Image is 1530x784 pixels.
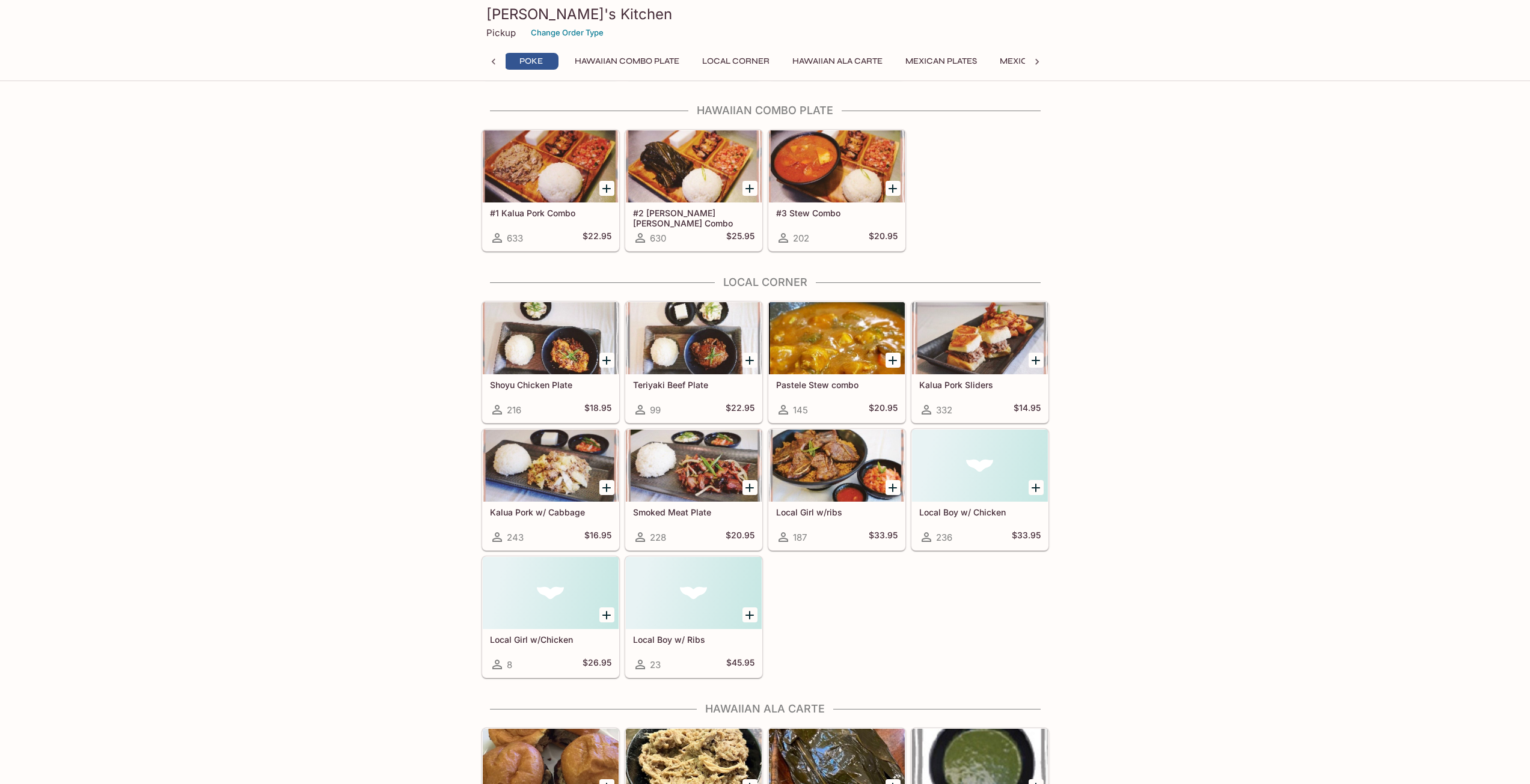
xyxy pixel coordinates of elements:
a: Kalua Pork Sliders332$14.95 [911,302,1048,423]
p: Pickup [486,27,516,38]
h5: Pastele Stew combo [776,380,898,390]
button: Add Teriyaki Beef Plate [742,353,757,368]
h5: #1 Kalua Pork Combo [490,208,611,218]
span: 228 [650,532,666,543]
h5: #3 Stew Combo [776,208,898,218]
button: Add #3 Stew Combo [886,181,901,196]
span: 8 [507,659,512,670]
button: Add Kalua Pork Sliders [1029,353,1044,368]
button: Mexican Sides [993,53,1071,70]
span: 216 [507,404,521,416]
h4: Hawaiian Ala Carte [482,702,1049,716]
a: Local Girl w/ribs187$33.95 [768,429,905,550]
h5: Kalua Pork w/ Cabbage [490,507,611,517]
a: Shoyu Chicken Plate216$18.95 [482,302,619,423]
h5: Teriyaki Beef Plate [633,380,754,390]
a: Kalua Pork w/ Cabbage243$16.95 [482,429,619,550]
h5: Local Girl w/ribs [776,507,898,517]
button: Change Order Type [525,23,609,42]
button: Add Kalua Pork w/ Cabbage [599,480,614,495]
h5: Smoked Meat Plate [633,507,754,517]
a: #1 Kalua Pork Combo633$22.95 [482,130,619,251]
button: Add Local Girl w/Chicken [599,607,614,622]
div: Local Girl w/Chicken [483,557,619,629]
a: Teriyaki Beef Plate99$22.95 [625,302,762,423]
a: #2 [PERSON_NAME] [PERSON_NAME] Combo630$25.95 [625,130,762,251]
h5: #2 [PERSON_NAME] [PERSON_NAME] Combo [633,208,754,228]
div: Local Girl w/ribs [769,430,905,502]
a: Local Boy w/ Ribs23$45.95 [625,556,762,678]
h5: Shoyu Chicken Plate [490,380,611,390]
div: Shoyu Chicken Plate [483,302,619,374]
span: 630 [650,232,666,244]
a: Local Girl w/Chicken8$26.95 [482,556,619,678]
a: Smoked Meat Plate228$20.95 [625,429,762,550]
button: Hawaiian Combo Plate [568,53,686,70]
button: Poke [504,53,558,70]
a: Local Boy w/ Chicken236$33.95 [911,429,1048,550]
span: 187 [793,532,807,543]
a: #3 Stew Combo202$20.95 [768,130,905,251]
h5: $22.95 [726,403,754,417]
div: #1 Kalua Pork Combo [483,130,619,202]
div: Local Boy w/ Ribs [626,557,762,629]
button: Local Corner [696,53,776,70]
h5: $22.95 [583,231,611,245]
h5: $14.95 [1014,403,1041,417]
h5: $33.95 [1012,530,1041,544]
span: 202 [793,232,809,244]
h5: $16.95 [584,530,611,544]
button: Mexican Plates [899,53,984,70]
button: Add Smoked Meat Plate [742,480,757,495]
h5: Local Girl w/Chicken [490,634,611,645]
button: Add Pastele Stew combo [886,353,901,368]
button: Add Local Boy w/ Ribs [742,607,757,622]
h5: $33.95 [869,530,898,544]
h5: $26.95 [583,657,611,672]
a: Pastele Stew combo145$20.95 [768,302,905,423]
button: Add #2 Lau Lau Combo [742,181,757,196]
h3: [PERSON_NAME]'s Kitchen [486,5,1044,23]
div: Kalua Pork Sliders [912,302,1048,374]
button: Add Local Girl w/ribs [886,480,901,495]
div: Local Boy w/ Chicken [912,430,1048,502]
h5: $20.95 [726,530,754,544]
h5: $18.95 [584,403,611,417]
h5: Kalua Pork Sliders [919,380,1041,390]
h5: Local Boy w/ Ribs [633,634,754,645]
span: 23 [650,659,661,670]
h5: $45.95 [726,657,754,672]
span: 236 [936,532,952,543]
button: Add Shoyu Chicken Plate [599,353,614,368]
h5: $25.95 [726,231,754,245]
span: 145 [793,404,808,416]
div: Pastele Stew combo [769,302,905,374]
h5: $20.95 [869,231,898,245]
h4: Hawaiian Combo Plate [482,104,1049,117]
h4: Local Corner [482,276,1049,289]
div: #3 Stew Combo [769,130,905,202]
button: Add #1 Kalua Pork Combo [599,181,614,196]
div: #2 Lau Lau Combo [626,130,762,202]
button: Hawaiian Ala Carte [786,53,889,70]
button: Add Local Boy w/ Chicken [1029,480,1044,495]
span: 243 [507,532,524,543]
div: Smoked Meat Plate [626,430,762,502]
span: 332 [936,404,952,416]
h5: $20.95 [869,403,898,417]
span: 633 [507,232,523,244]
span: 99 [650,404,661,416]
div: Kalua Pork w/ Cabbage [483,430,619,502]
div: Teriyaki Beef Plate [626,302,762,374]
h5: Local Boy w/ Chicken [919,507,1041,517]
